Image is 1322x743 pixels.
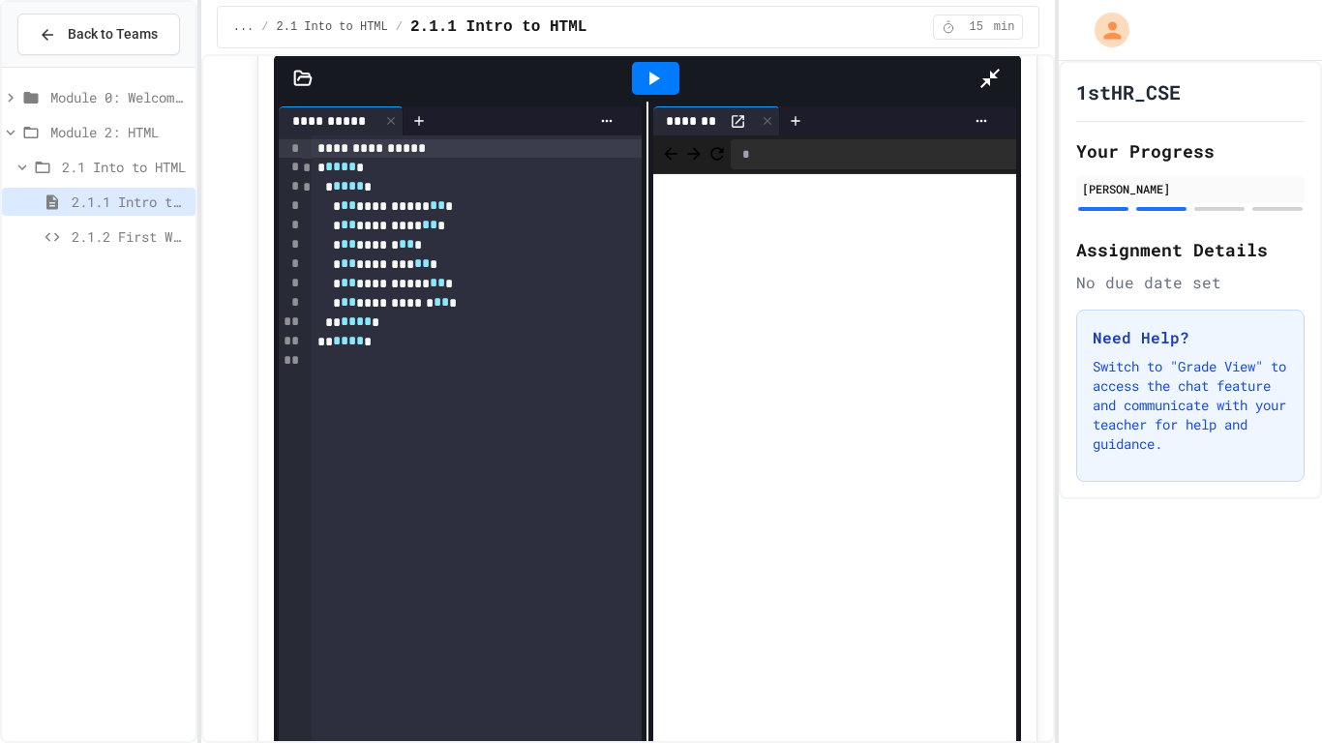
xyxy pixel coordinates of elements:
[233,19,255,35] span: ...
[961,19,992,35] span: 15
[707,143,727,166] button: Refresh
[50,87,188,107] span: Module 0: Welcome to Web Development
[261,19,268,35] span: /
[1076,271,1305,294] div: No due date set
[1076,137,1305,164] h2: Your Progress
[1093,357,1288,454] p: Switch to "Grade View" to access the chat feature and communicate with your teacher for help and ...
[1093,326,1288,349] h3: Need Help?
[1076,236,1305,263] h2: Assignment Details
[1074,8,1134,52] div: My Account
[62,157,188,177] span: 2.1 Into to HTML
[72,226,188,247] span: 2.1.2 First Webpage
[50,122,188,142] span: Module 2: HTML
[661,142,680,165] span: Back
[72,192,188,212] span: 2.1.1 Intro to HTML
[396,19,403,35] span: /
[277,19,388,35] span: 2.1 Into to HTML
[1082,180,1299,197] div: [PERSON_NAME]
[1076,78,1181,105] h1: 1stHR_CSE
[684,142,704,165] span: Forward
[68,24,158,45] span: Back to Teams
[17,14,180,55] button: Back to Teams
[410,15,586,39] span: 2.1.1 Intro to HTML
[994,19,1015,35] span: min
